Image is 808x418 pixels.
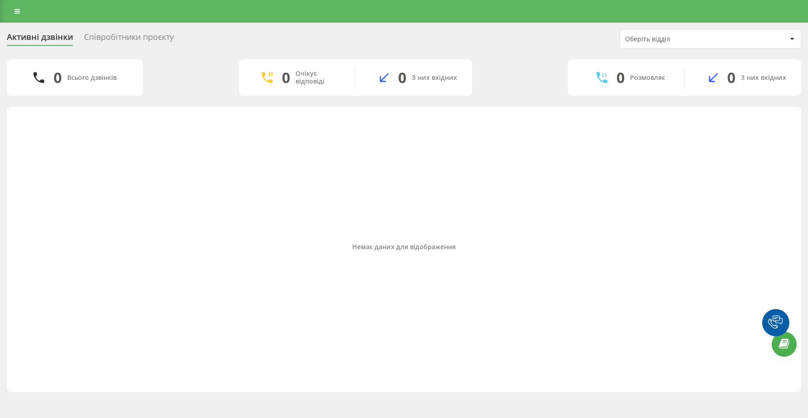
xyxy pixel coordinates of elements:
[630,74,665,82] div: Розмовляє
[625,35,734,43] div: Оберіть відділ
[727,69,735,86] div: 0
[84,32,174,46] div: Співробітники проєкту
[616,69,625,86] div: 0
[296,70,341,85] div: Очікує відповіді
[282,69,290,86] div: 0
[412,74,457,82] div: З них вхідних
[398,69,406,86] div: 0
[54,69,62,86] div: 0
[741,74,786,82] div: З них вхідних
[14,243,794,251] div: Немає даних для відображення
[7,32,73,46] div: Активні дзвінки
[67,74,117,82] div: Всього дзвінків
